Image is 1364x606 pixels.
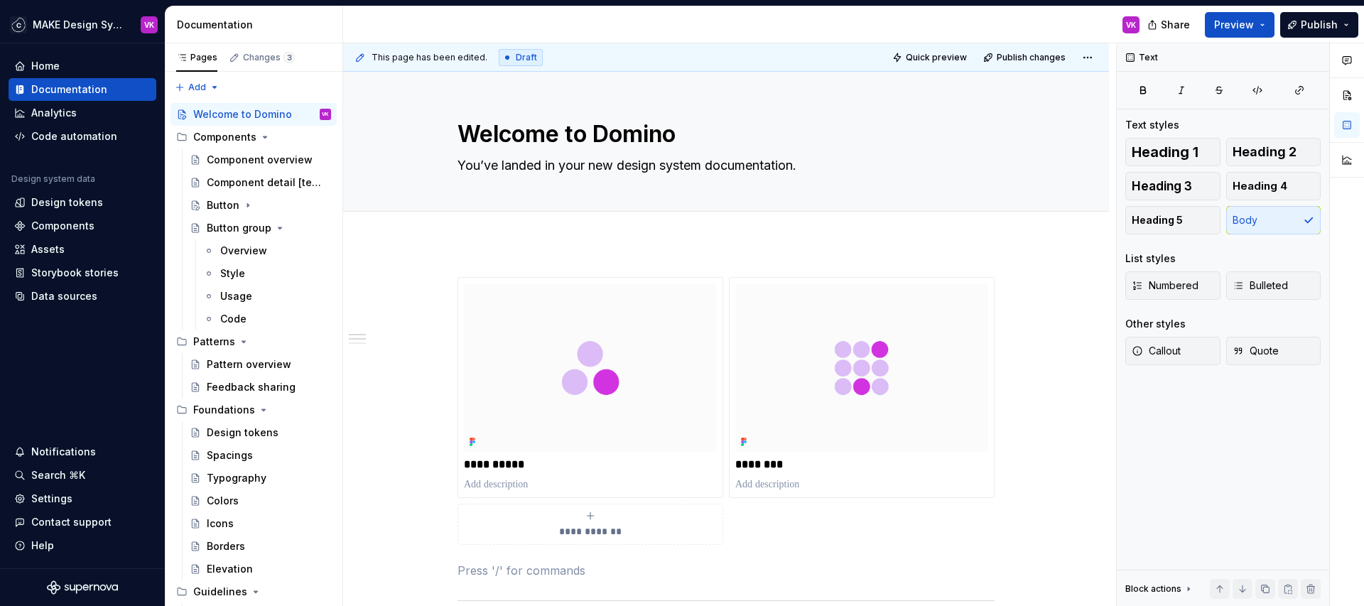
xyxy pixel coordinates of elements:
[9,511,156,534] button: Contact support
[197,262,337,285] a: Style
[1233,344,1279,358] span: Quote
[184,558,337,580] a: Elevation
[11,173,95,185] div: Design system data
[188,82,206,93] span: Add
[207,471,266,485] div: Typography
[207,357,291,372] div: Pattern overview
[197,239,337,262] a: Overview
[455,117,992,151] textarea: Welcome to Domino
[9,55,156,77] a: Home
[31,445,96,459] div: Notifications
[184,467,337,489] a: Typography
[1125,317,1186,331] div: Other styles
[207,426,278,440] div: Design tokens
[207,380,296,394] div: Feedback sharing
[193,403,255,417] div: Foundations
[207,562,253,576] div: Elevation
[207,153,313,167] div: Component overview
[193,585,247,599] div: Guidelines
[31,59,60,73] div: Home
[9,285,156,308] a: Data sources
[33,18,124,32] div: MAKE Design System
[1132,344,1181,358] span: Callout
[1126,19,1136,31] div: VK
[31,539,54,553] div: Help
[31,492,72,506] div: Settings
[9,487,156,510] a: Settings
[1125,138,1220,166] button: Heading 1
[207,494,239,508] div: Colors
[47,580,118,595] svg: Supernova Logo
[888,48,973,67] button: Quick preview
[906,52,967,63] span: Quick preview
[1125,579,1194,599] div: Block actions
[516,52,537,63] span: Draft
[184,148,337,171] a: Component overview
[220,312,247,326] div: Code
[144,19,154,31] div: VK
[3,9,162,40] button: MAKE Design SystemVK
[322,107,329,121] div: VK
[1161,18,1190,32] span: Share
[170,126,337,148] div: Components
[220,289,252,303] div: Usage
[455,154,992,177] textarea: You’ve landed in your new design system documentation.
[9,102,156,124] a: Analytics
[9,215,156,237] a: Components
[1132,213,1183,227] span: Heading 5
[170,103,337,126] a: Welcome to DominoVK
[170,77,224,97] button: Add
[220,266,245,281] div: Style
[184,194,337,217] a: Button
[31,242,65,256] div: Assets
[1125,172,1220,200] button: Heading 3
[9,78,156,101] a: Documentation
[197,285,337,308] a: Usage
[184,171,337,194] a: Component detail [template]
[1233,278,1288,293] span: Bulleted
[1214,18,1254,32] span: Preview
[193,107,292,121] div: Welcome to Domino
[9,440,156,463] button: Notifications
[193,335,235,349] div: Patterns
[1233,179,1287,193] span: Heading 4
[1132,179,1192,193] span: Heading 3
[207,516,234,531] div: Icons
[31,195,103,210] div: Design tokens
[184,444,337,467] a: Spacings
[207,175,324,190] div: Component detail [template]
[31,468,85,482] div: Search ⌘K
[1205,12,1274,38] button: Preview
[283,52,295,63] span: 3
[184,421,337,444] a: Design tokens
[9,125,156,148] a: Code automation
[220,244,267,258] div: Overview
[464,283,717,452] img: 07dc1105-b6ff-4368-92b3-676fea3f75f4.png
[170,580,337,603] div: Guidelines
[1132,145,1198,159] span: Heading 1
[1233,145,1297,159] span: Heading 2
[1280,12,1358,38] button: Publish
[9,261,156,284] a: Storybook stories
[1125,206,1220,234] button: Heading 5
[735,283,988,452] img: cb1c078b-d91b-4e39-bff9-8e64c72b3b53.png
[9,464,156,487] button: Search ⌘K
[184,489,337,512] a: Colors
[10,16,27,33] img: f5634f2a-3c0d-4c0b-9dc3-3862a3e014c7.png
[1125,118,1179,132] div: Text styles
[9,534,156,557] button: Help
[1125,337,1220,365] button: Callout
[1125,251,1176,266] div: List styles
[184,512,337,535] a: Icons
[997,52,1066,63] span: Publish changes
[184,376,337,399] a: Feedback sharing
[31,289,97,303] div: Data sources
[979,48,1072,67] button: Publish changes
[193,130,256,144] div: Components
[207,448,253,462] div: Spacings
[184,217,337,239] a: Button group
[31,106,77,120] div: Analytics
[1125,271,1220,300] button: Numbered
[184,353,337,376] a: Pattern overview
